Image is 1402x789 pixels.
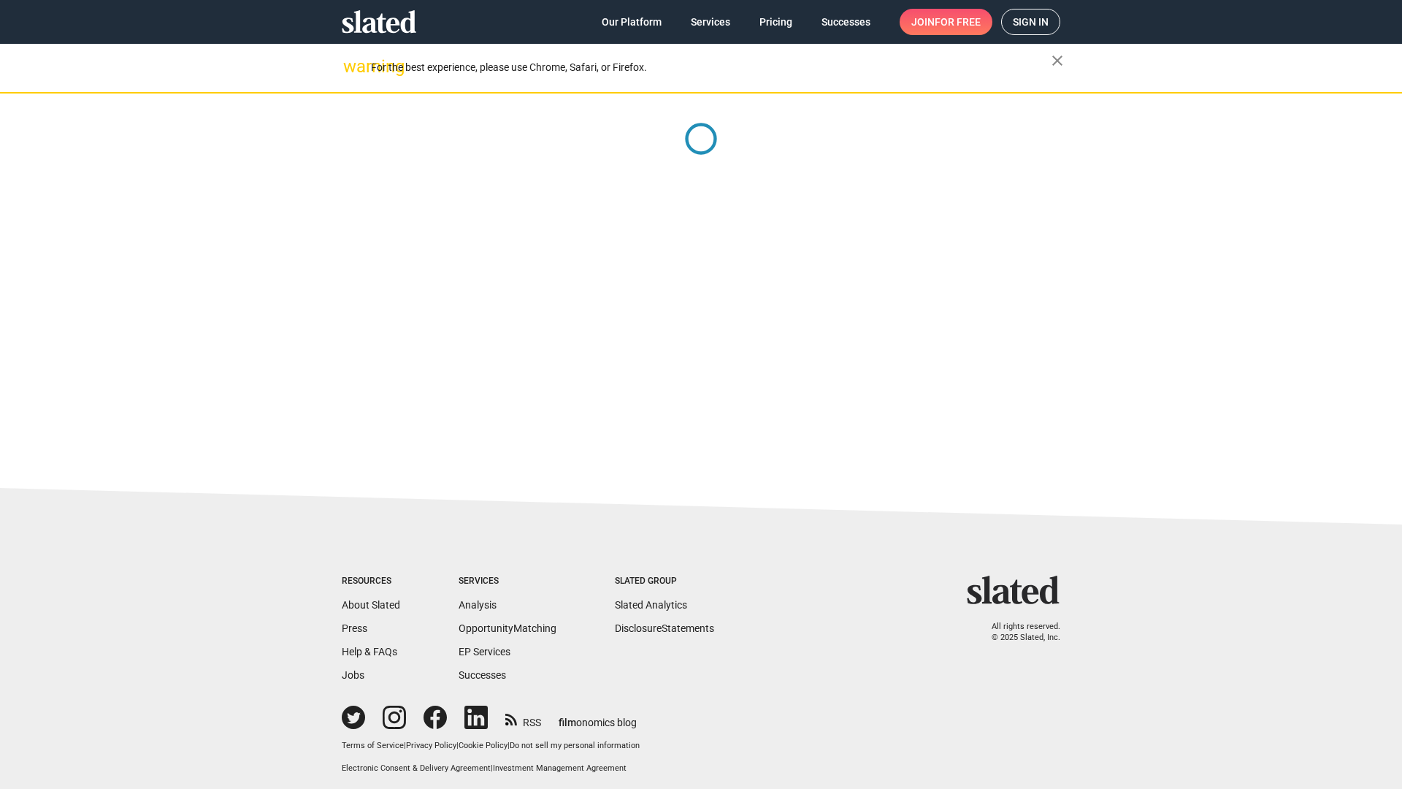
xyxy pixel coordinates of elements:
[491,763,493,773] span: |
[935,9,981,35] span: for free
[507,741,510,750] span: |
[342,576,400,587] div: Resources
[404,741,406,750] span: |
[459,599,497,611] a: Analysis
[615,576,714,587] div: Slated Group
[1001,9,1060,35] a: Sign in
[1049,52,1066,69] mat-icon: close
[810,9,882,35] a: Successes
[406,741,456,750] a: Privacy Policy
[342,741,404,750] a: Terms of Service
[459,741,507,750] a: Cookie Policy
[459,622,556,634] a: OpportunityMatching
[343,58,361,75] mat-icon: warning
[615,599,687,611] a: Slated Analytics
[615,622,714,634] a: DisclosureStatements
[493,763,627,773] a: Investment Management Agreement
[602,9,662,35] span: Our Platform
[342,599,400,611] a: About Slated
[505,707,541,730] a: RSS
[559,717,576,728] span: film
[459,576,556,587] div: Services
[459,646,510,657] a: EP Services
[590,9,673,35] a: Our Platform
[759,9,792,35] span: Pricing
[510,741,640,752] button: Do not sell my personal information
[342,763,491,773] a: Electronic Consent & Delivery Agreement
[342,669,364,681] a: Jobs
[559,704,637,730] a: filmonomics blog
[342,622,367,634] a: Press
[911,9,981,35] span: Join
[748,9,804,35] a: Pricing
[371,58,1051,77] div: For the best experience, please use Chrome, Safari, or Firefox.
[459,669,506,681] a: Successes
[1013,9,1049,34] span: Sign in
[456,741,459,750] span: |
[976,622,1060,643] p: All rights reserved. © 2025 Slated, Inc.
[821,9,870,35] span: Successes
[691,9,730,35] span: Services
[679,9,742,35] a: Services
[342,646,397,657] a: Help & FAQs
[900,9,992,35] a: Joinfor free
